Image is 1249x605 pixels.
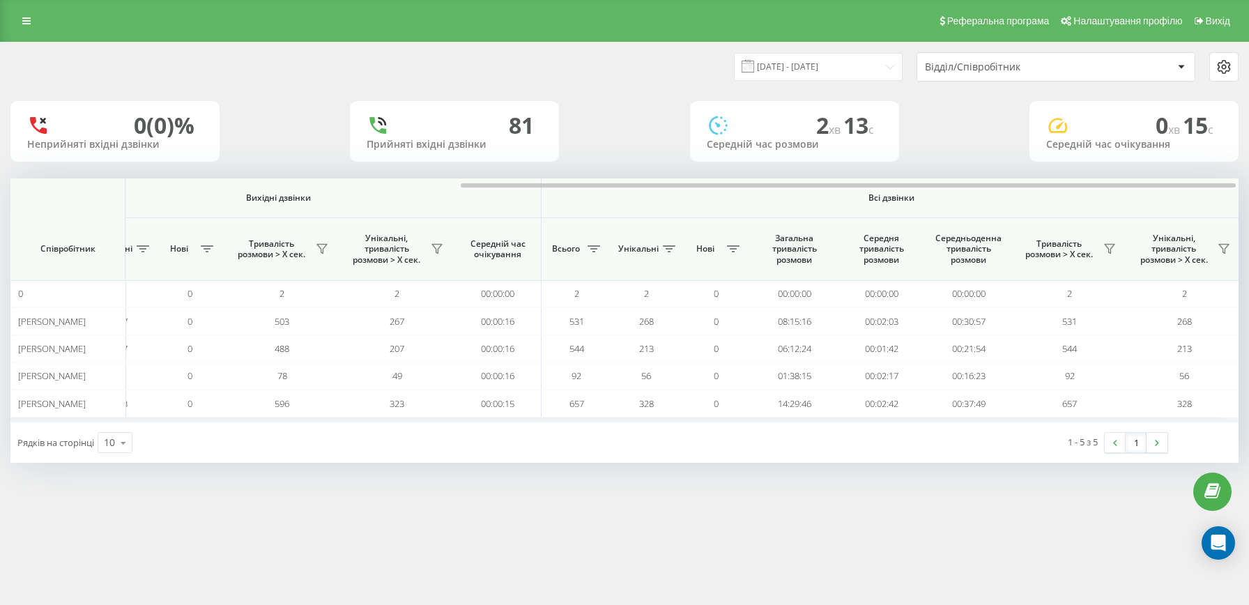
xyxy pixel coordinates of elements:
[751,390,838,417] td: 14:29:46
[18,287,23,300] span: 0
[1177,315,1192,328] span: 268
[279,287,284,300] span: 2
[392,369,402,382] span: 49
[714,315,719,328] span: 0
[1062,342,1077,355] span: 544
[714,287,719,300] span: 0
[1062,315,1077,328] span: 531
[465,238,530,260] span: Середній час очікування
[761,233,827,266] span: Загальна тривалість розмови
[569,342,584,355] span: 544
[134,112,194,139] div: 0 (0)%
[935,233,1002,266] span: Середньоденна тривалість розмови
[572,369,581,382] span: 92
[18,397,86,410] span: [PERSON_NAME]
[187,342,192,355] span: 0
[751,307,838,335] td: 08:15:16
[27,139,203,151] div: Неприйняті вхідні дзвінки
[1073,15,1182,26] span: Налаштування профілю
[838,335,925,362] td: 00:01:42
[838,362,925,390] td: 00:02:17
[390,315,404,328] span: 267
[1177,397,1192,410] span: 328
[104,436,115,450] div: 10
[17,436,94,449] span: Рядків на сторінці
[48,192,509,204] span: Вихідні дзвінки
[454,307,542,335] td: 00:00:16
[277,369,287,382] span: 78
[18,369,86,382] span: [PERSON_NAME]
[925,307,1012,335] td: 00:30:57
[509,112,534,139] div: 81
[454,280,542,307] td: 00:00:00
[1177,342,1192,355] span: 213
[187,369,192,382] span: 0
[639,397,654,410] span: 328
[1046,139,1222,151] div: Середній час очікування
[1202,526,1235,560] div: Open Intercom Messenger
[707,139,882,151] div: Середній час розмови
[275,342,289,355] span: 488
[644,287,649,300] span: 2
[18,342,86,355] span: [PERSON_NAME]
[688,243,723,254] span: Нові
[751,335,838,362] td: 06:12:24
[275,315,289,328] span: 503
[1156,110,1183,140] span: 0
[454,362,542,390] td: 00:00:16
[751,280,838,307] td: 00:00:00
[569,397,584,410] span: 657
[1134,233,1213,266] span: Унікальні, тривалість розмови > Х сек.
[1068,435,1098,449] div: 1 - 5 з 5
[394,287,399,300] span: 2
[574,287,579,300] span: 2
[1182,287,1187,300] span: 2
[618,243,659,254] span: Унікальні
[1062,397,1077,410] span: 657
[838,307,925,335] td: 00:02:03
[829,122,843,137] span: хв
[848,233,914,266] span: Середня тривалість розмови
[714,342,719,355] span: 0
[925,335,1012,362] td: 00:21:54
[275,397,289,410] span: 596
[18,315,86,328] span: [PERSON_NAME]
[569,315,584,328] span: 531
[187,315,192,328] span: 0
[925,280,1012,307] td: 00:00:00
[925,362,1012,390] td: 00:16:23
[231,238,312,260] span: Тривалість розмови > Х сек.
[1126,433,1147,452] a: 1
[751,362,838,390] td: 01:38:15
[838,280,925,307] td: 00:00:00
[367,139,542,151] div: Прийняті вхідні дзвінки
[390,342,404,355] span: 207
[1183,110,1213,140] span: 15
[390,397,404,410] span: 323
[714,397,719,410] span: 0
[187,397,192,410] span: 0
[838,390,925,417] td: 00:02:42
[816,110,843,140] span: 2
[1065,369,1075,382] span: 92
[1067,287,1072,300] span: 2
[1206,15,1230,26] span: Вихід
[583,192,1200,204] span: Всі дзвінки
[1168,122,1183,137] span: хв
[1208,122,1213,137] span: c
[868,122,874,137] span: c
[639,342,654,355] span: 213
[714,369,719,382] span: 0
[1019,238,1099,260] span: Тривалість розмови > Х сек.
[925,61,1091,73] div: Відділ/Співробітник
[454,335,542,362] td: 00:00:16
[22,243,113,254] span: Співробітник
[162,243,197,254] span: Нові
[549,243,583,254] span: Всього
[187,287,192,300] span: 0
[947,15,1050,26] span: Реферальна програма
[639,315,654,328] span: 268
[346,233,427,266] span: Унікальні, тривалість розмови > Х сек.
[641,369,651,382] span: 56
[1179,369,1189,382] span: 56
